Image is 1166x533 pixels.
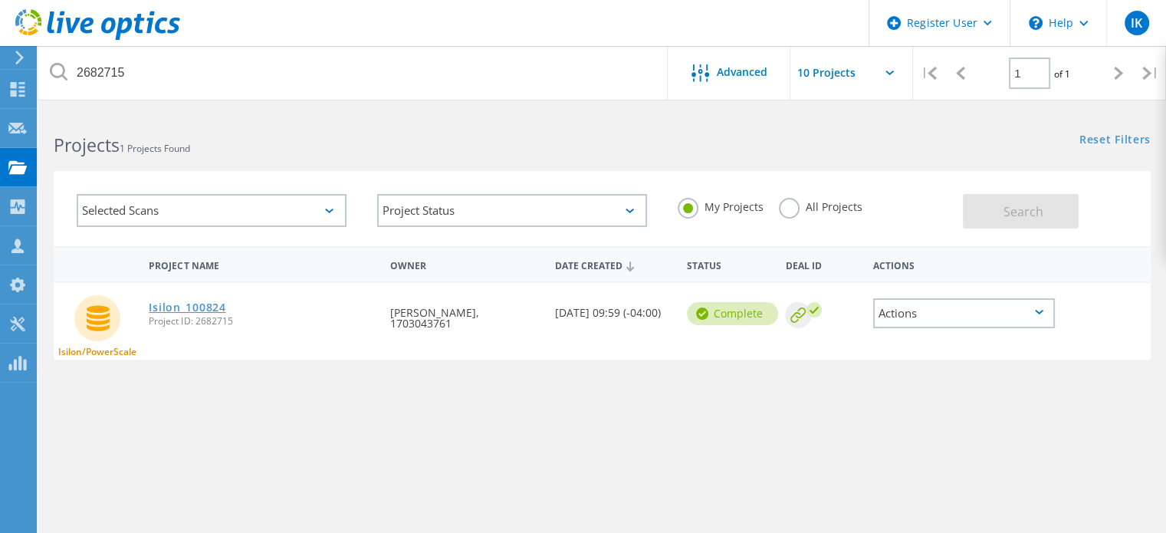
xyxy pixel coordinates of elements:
div: Project Name [141,250,383,278]
div: | [1135,46,1166,100]
button: Search [963,194,1079,229]
a: Live Optics Dashboard [15,32,180,43]
span: Isilon/PowerScale [58,347,136,357]
label: All Projects [779,198,862,212]
div: [PERSON_NAME], 1703043761 [383,283,547,344]
div: Owner [383,250,547,278]
span: Advanced [717,67,767,77]
span: 1 Projects Found [120,142,190,155]
span: Project ID: 2682715 [149,317,375,326]
div: Deal Id [777,250,865,278]
div: Status [679,250,778,278]
b: Projects [54,133,120,157]
a: Reset Filters [1079,134,1151,147]
span: of 1 [1054,67,1070,81]
div: Date Created [547,250,679,279]
svg: \n [1029,16,1043,30]
span: Search [1003,203,1043,220]
div: Actions [873,298,1056,328]
div: Actions [865,250,1063,278]
div: Project Status [377,194,647,227]
div: [DATE] 09:59 (-04:00) [547,283,679,334]
label: My Projects [678,198,764,212]
div: Selected Scans [77,194,347,227]
a: Isilon_100824 [149,302,225,313]
input: Search projects by name, owner, ID, company, etc [38,46,668,100]
div: | [913,46,944,100]
span: IK [1131,17,1142,29]
div: Complete [687,302,778,325]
